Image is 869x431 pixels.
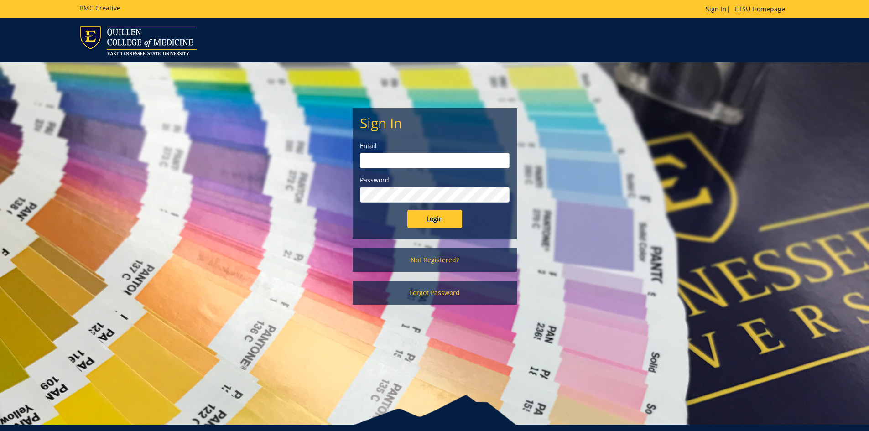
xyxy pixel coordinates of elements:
a: ETSU Homepage [730,5,790,13]
a: Forgot Password [353,281,517,305]
a: Sign In [706,5,727,13]
label: Password [360,176,510,185]
label: Email [360,141,510,151]
h5: BMC Creative [79,5,120,11]
img: ETSU logo [79,26,197,55]
input: Login [407,210,462,228]
a: Not Registered? [353,248,517,272]
p: | [706,5,790,14]
h2: Sign In [360,115,510,130]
